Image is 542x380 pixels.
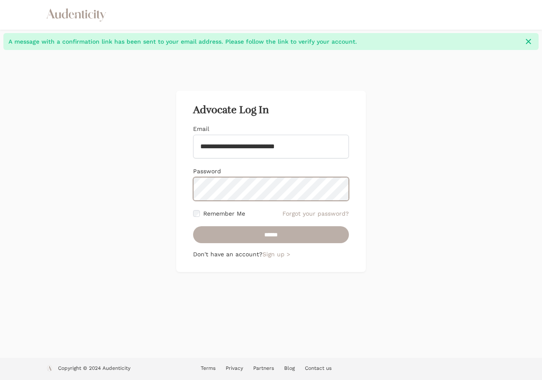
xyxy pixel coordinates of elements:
p: Don't have an account? [193,250,349,258]
span: A message with a confirmation link has been sent to your email address. Please follow the link to... [8,37,519,46]
a: Terms [201,365,216,371]
label: Email [193,125,209,132]
p: Copyright © 2024 Audenticity [58,365,130,373]
h2: Advocate Log In [193,104,349,116]
a: Forgot your password? [282,209,349,218]
label: Remember Me [203,209,245,218]
a: Contact us [305,365,332,371]
label: Password [193,168,221,175]
a: Privacy [226,365,243,371]
a: Blog [284,365,295,371]
a: Partners [253,365,274,371]
a: Sign up > [263,251,290,258]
